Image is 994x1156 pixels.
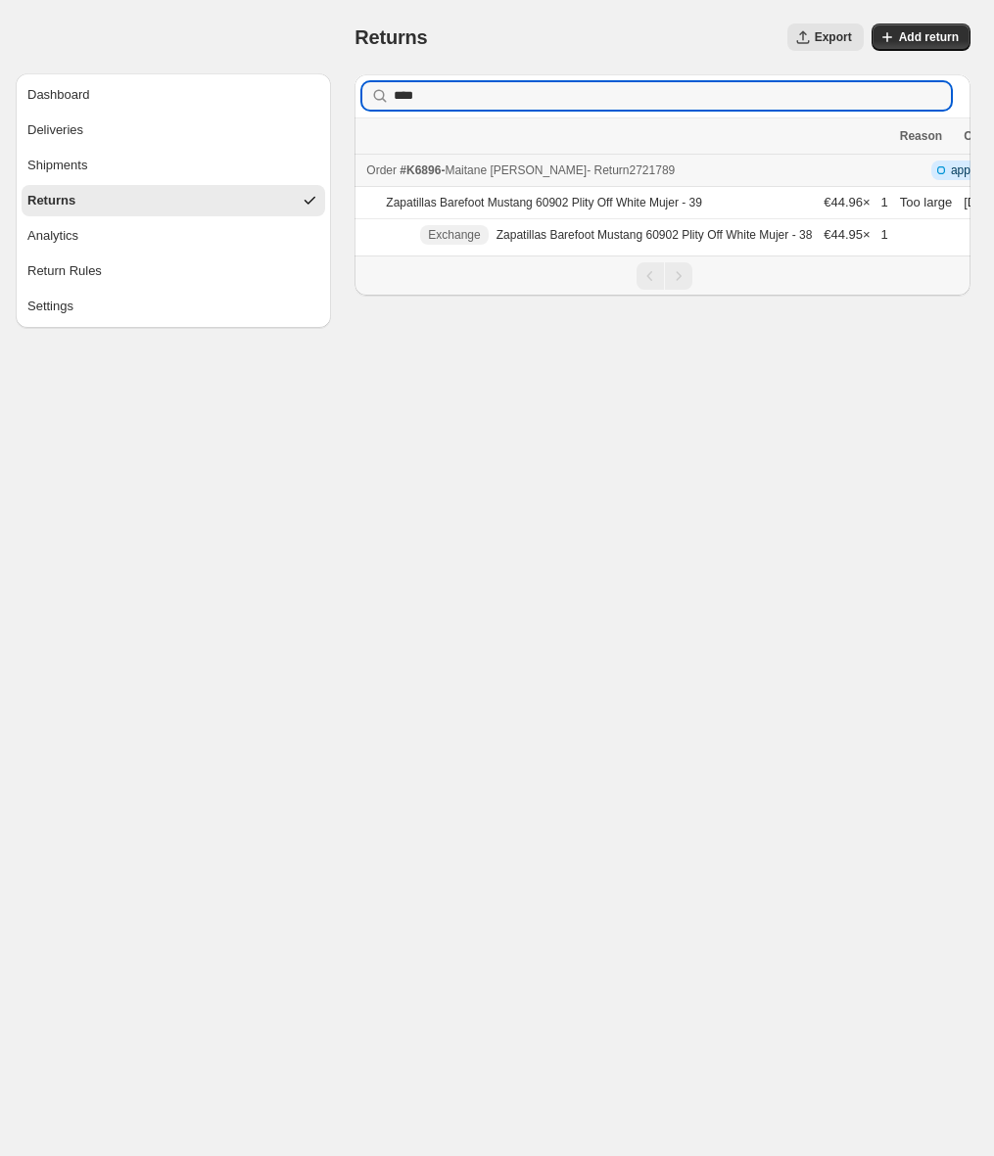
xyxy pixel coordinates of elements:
[22,115,325,146] button: Deliveries
[787,23,864,51] button: Export
[815,29,852,45] span: Export
[899,29,959,45] span: Add return
[497,227,813,243] p: Zapatillas Barefoot Mustang 60902 Plity Off White Mujer - 38
[22,291,325,322] button: Settings
[27,156,87,175] div: Shipments
[22,79,325,111] button: Dashboard
[22,255,325,287] button: Return Rules
[400,163,441,177] span: #K6896
[27,297,73,316] div: Settings
[900,129,942,143] span: Reason
[428,227,480,243] span: Exchange
[355,255,970,296] nav: Pagination
[366,163,397,177] span: Order
[872,23,970,51] button: Add return
[894,187,958,219] td: Too large
[27,85,90,105] div: Dashboard
[22,150,325,181] button: Shipments
[22,185,325,216] button: Returns
[27,120,83,140] div: Deliveries
[27,226,78,246] div: Analytics
[824,195,887,209] span: €44.96 × 1
[22,220,325,252] button: Analytics
[386,195,702,210] p: Zapatillas Barefoot Mustang 60902 Plity Off White Mujer - 39
[366,161,887,180] div: -
[27,261,102,281] div: Return Rules
[824,227,887,242] span: €44.95 × 1
[27,191,75,210] div: Returns
[445,163,587,177] span: Maitane [PERSON_NAME]
[355,26,427,48] span: Returns
[587,163,675,177] span: - Return 2721789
